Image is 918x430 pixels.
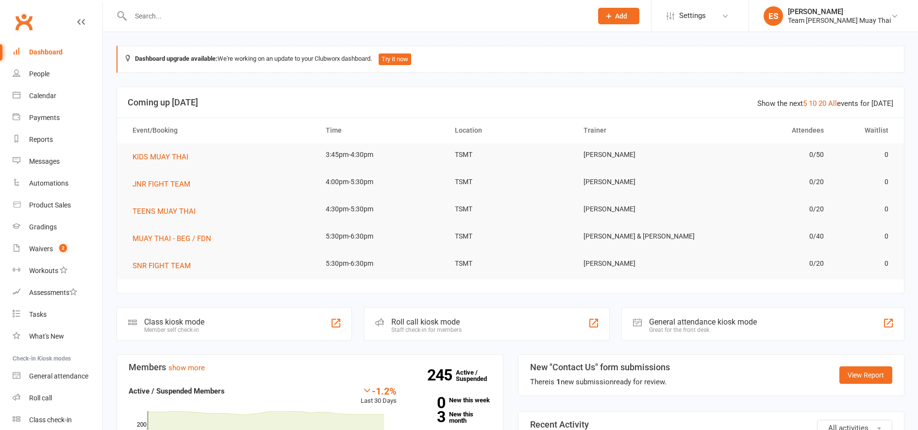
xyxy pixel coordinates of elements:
[13,107,102,129] a: Payments
[317,198,446,221] td: 4:30pm-5:30pm
[29,48,63,56] div: Dashboard
[133,234,211,243] span: MUAY THAI - BEG / FDN
[598,8,639,24] button: Add
[129,387,225,396] strong: Active / Suspended Members
[133,206,202,217] button: TEENS MUAY THAI
[809,99,817,108] a: 10
[29,201,71,209] div: Product Sales
[29,70,50,78] div: People
[29,267,58,275] div: Workouts
[29,332,64,340] div: What's New
[456,362,499,389] a: 245Active / Suspended
[133,233,218,244] button: MUAY THAI - BEG / FDN
[29,372,88,380] div: General attendance
[13,129,102,151] a: Reports
[29,289,77,296] div: Assessments
[530,362,670,372] h3: New "Contact Us" form submissions
[29,157,60,165] div: Messages
[13,151,102,172] a: Messages
[575,118,703,143] th: Trainer
[168,363,205,372] a: show more
[29,245,53,253] div: Waivers
[135,55,217,62] strong: Dashboard upgrade available:
[530,420,893,430] h3: Recent Activity
[839,366,892,384] a: View Report
[379,53,411,65] button: Try it now
[446,171,575,193] td: TSMT
[575,225,703,248] td: [PERSON_NAME] & [PERSON_NAME]
[788,16,891,25] div: Team [PERSON_NAME] Muay Thai
[29,223,57,231] div: Gradings
[446,198,575,221] td: TSMT
[704,225,833,248] td: 0/40
[117,46,904,73] div: We're working on an update to your Clubworx dashboard.
[128,9,585,23] input: Search...
[133,207,196,216] span: TEENS MUAY THAI
[12,10,36,34] a: Clubworx
[679,5,706,27] span: Settings
[29,310,47,318] div: Tasks
[704,143,833,166] td: 0/50
[757,98,893,109] div: Show the next events for [DATE]
[764,6,783,26] div: ES
[446,225,575,248] td: TSMT
[13,365,102,387] a: General attendance kiosk mode
[818,99,826,108] a: 20
[13,63,102,85] a: People
[13,282,102,304] a: Assessments
[361,385,397,406] div: Last 30 Days
[29,114,60,121] div: Payments
[704,171,833,193] td: 0/20
[13,85,102,107] a: Calendar
[124,118,317,143] th: Event/Booking
[649,317,757,327] div: General attendance kiosk mode
[133,261,191,270] span: SNR FIGHT TEAM
[13,41,102,63] a: Dashboard
[13,216,102,238] a: Gradings
[833,225,897,248] td: 0
[317,225,446,248] td: 5:30pm-6:30pm
[530,376,670,388] div: There is new submission ready for review.
[575,143,703,166] td: [PERSON_NAME]
[575,171,703,193] td: [PERSON_NAME]
[615,12,627,20] span: Add
[833,118,897,143] th: Waitlist
[649,327,757,333] div: Great for the front desk
[788,7,891,16] div: [PERSON_NAME]
[556,378,561,386] strong: 1
[13,172,102,194] a: Automations
[133,260,198,272] button: SNR FIGHT TEAM
[828,99,837,108] a: All
[833,171,897,193] td: 0
[411,396,445,410] strong: 0
[704,118,833,143] th: Attendees
[446,118,575,143] th: Location
[833,252,897,275] td: 0
[575,198,703,221] td: [PERSON_NAME]
[411,410,445,424] strong: 3
[13,238,102,260] a: Waivers 2
[391,327,462,333] div: Staff check-in for members
[129,362,491,372] h3: Members
[133,178,197,190] button: JNR FIGHT TEAM
[133,153,188,161] span: KIDS MUAY THAI
[13,326,102,347] a: What's New
[133,180,190,189] span: JNR FIGHT TEAM
[133,151,195,163] button: KIDS MUAY THAI
[144,317,204,327] div: Class kiosk mode
[803,99,807,108] a: 5
[13,260,102,282] a: Workouts
[29,394,52,402] div: Roll call
[144,327,204,333] div: Member self check-in
[446,252,575,275] td: TSMT
[317,118,446,143] th: Time
[29,179,68,187] div: Automations
[13,194,102,216] a: Product Sales
[411,397,491,403] a: 0New this week
[704,198,833,221] td: 0/20
[59,244,67,252] span: 2
[446,143,575,166] td: TSMT
[427,368,456,382] strong: 245
[317,171,446,193] td: 4:00pm-5:30pm
[575,252,703,275] td: [PERSON_NAME]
